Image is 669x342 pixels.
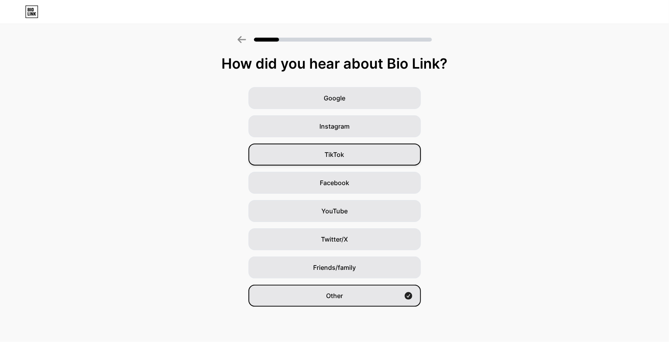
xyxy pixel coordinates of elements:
[321,235,348,244] span: Twitter/X
[313,263,356,272] span: Friends/family
[325,150,344,159] span: TikTok
[319,122,350,131] span: Instagram
[4,56,665,71] div: How did you hear about Bio Link?
[320,178,349,187] span: Facebook
[326,291,343,300] span: Other
[321,206,348,216] span: YouTube
[324,93,345,103] span: Google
